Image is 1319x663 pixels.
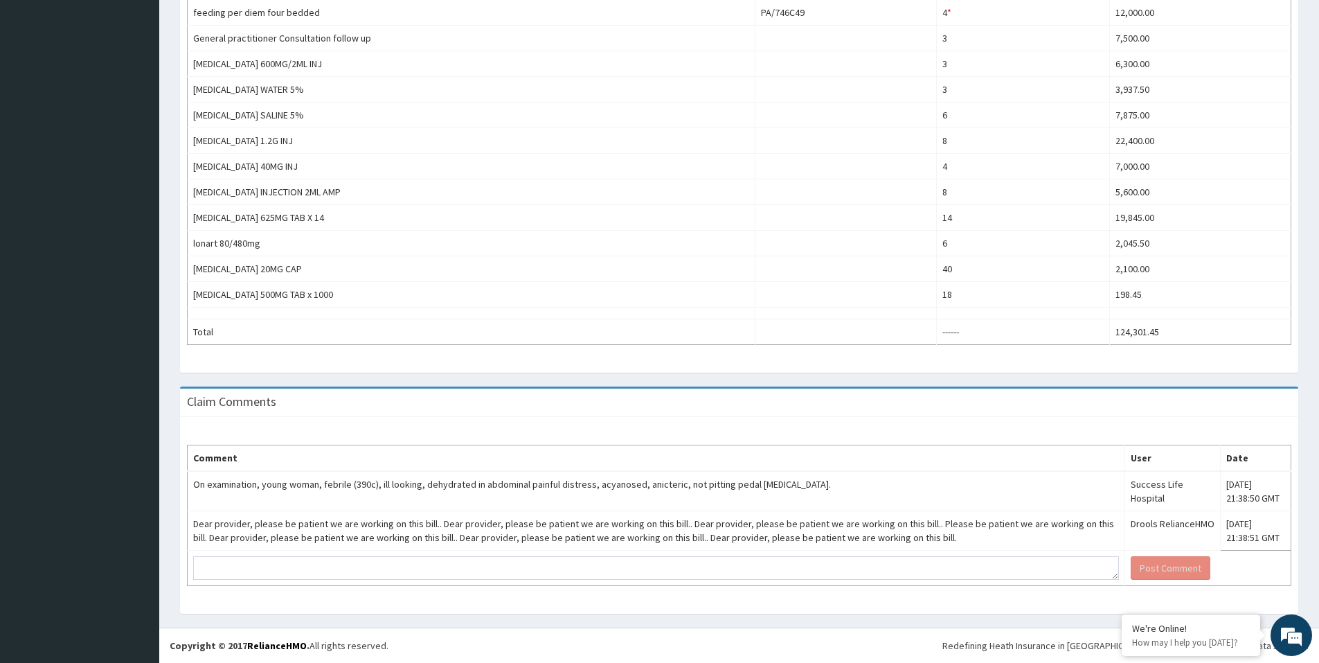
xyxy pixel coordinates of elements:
[188,51,755,77] td: [MEDICAL_DATA] 600MG/2ML INJ
[1109,179,1291,205] td: 5,600.00
[1109,205,1291,231] td: 19,845.00
[188,256,755,282] td: [MEDICAL_DATA] 20MG CAP
[227,7,260,40] div: Minimize live chat window
[937,282,1109,308] td: 18
[247,639,307,652] a: RelianceHMO
[188,179,755,205] td: [MEDICAL_DATA] INJECTION 2ML AMP
[1109,231,1291,256] td: 2,045.50
[72,78,233,96] div: Chat with us now
[937,51,1109,77] td: 3
[1124,471,1221,511] td: Success Life Hospital
[1124,511,1221,551] td: Drools RelianceHMO
[937,179,1109,205] td: 8
[188,205,755,231] td: [MEDICAL_DATA] 625MG TAB X 14
[188,128,755,154] td: [MEDICAL_DATA] 1.2G INJ
[1109,256,1291,282] td: 2,100.00
[1221,471,1291,511] td: [DATE] 21:38:50 GMT
[188,26,755,51] td: General practitioner Consultation follow up
[188,231,755,256] td: lonart 80/480mg
[188,77,755,103] td: [MEDICAL_DATA] WATER 5%
[1109,77,1291,103] td: 3,937.50
[1109,154,1291,179] td: 7,000.00
[937,103,1109,128] td: 6
[937,128,1109,154] td: 8
[188,103,755,128] td: [MEDICAL_DATA] SALINE 5%
[1109,282,1291,308] td: 198.45
[1124,445,1221,472] th: User
[170,639,309,652] strong: Copyright © 2017 .
[937,205,1109,231] td: 14
[188,319,755,345] td: Total
[1109,51,1291,77] td: 6,300.00
[188,471,1125,511] td: On examination, young woman, febrile (390c), ill looking, dehydrated in abdominal painful distres...
[1221,511,1291,551] td: [DATE] 21:38:51 GMT
[159,628,1319,663] footer: All rights reserved.
[937,256,1109,282] td: 40
[80,175,191,315] span: We're online!
[1109,26,1291,51] td: 7,500.00
[188,282,755,308] td: [MEDICAL_DATA] 500MG TAB x 1000
[26,69,56,104] img: d_794563401_company_1708531726252_794563401
[187,396,276,408] h3: Claim Comments
[1109,103,1291,128] td: 7,875.00
[942,639,1309,653] div: Redefining Heath Insurance in [GEOGRAPHIC_DATA] using Telemedicine and Data Science!
[188,511,1125,551] td: Dear provider, please be patient we are working on this bill.. Dear provider, please be patient w...
[937,154,1109,179] td: 4
[1132,622,1250,635] div: We're Online!
[1221,445,1291,472] th: Date
[1109,319,1291,345] td: 124,301.45
[937,319,1109,345] td: ------
[1131,556,1210,580] button: Post Comment
[1109,128,1291,154] td: 22,400.00
[188,445,1125,472] th: Comment
[1132,637,1250,648] p: How may I help you today?
[937,26,1109,51] td: 3
[937,231,1109,256] td: 6
[7,378,264,427] textarea: Type your message and hit 'Enter'
[937,77,1109,103] td: 3
[188,154,755,179] td: [MEDICAL_DATA] 40MG INJ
